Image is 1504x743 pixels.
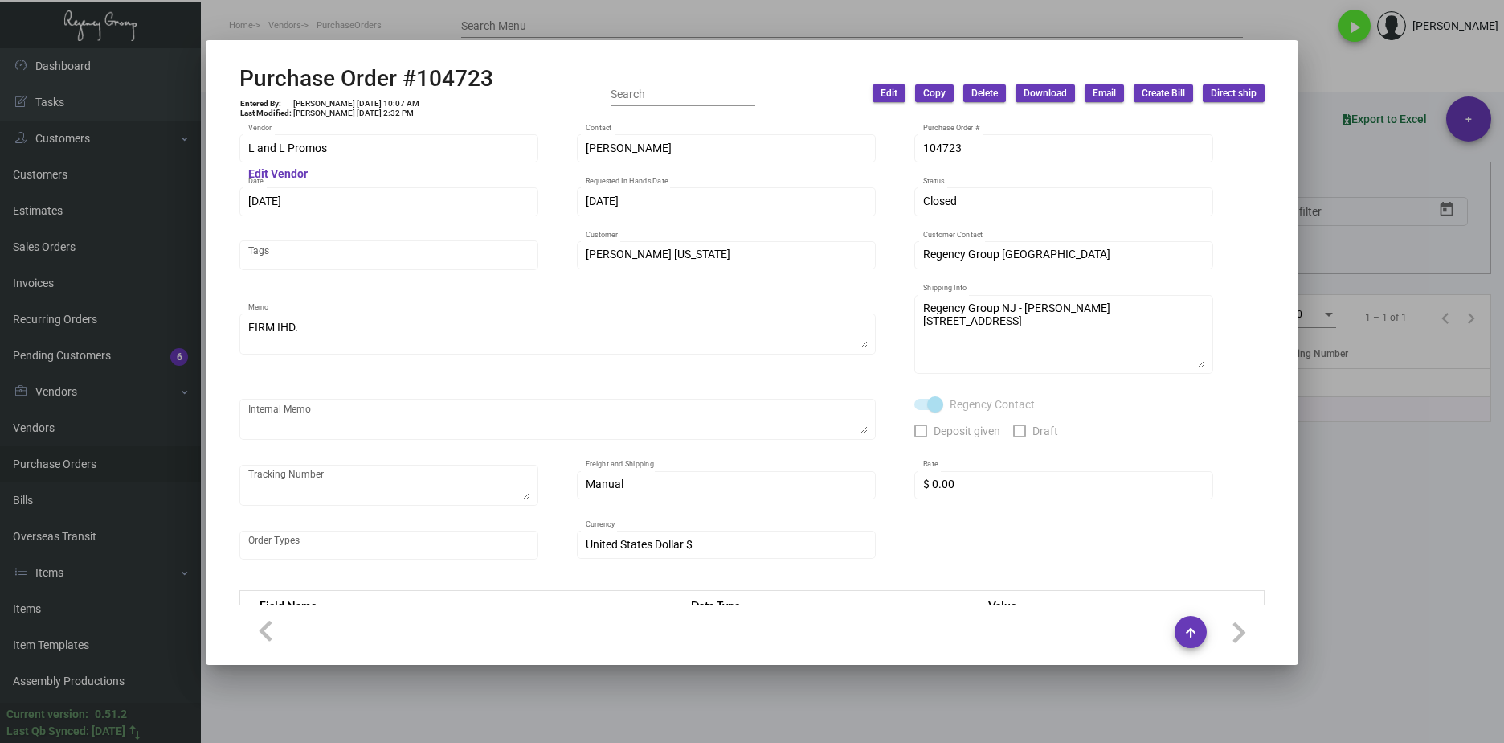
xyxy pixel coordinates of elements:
[248,168,308,181] mat-hint: Edit Vendor
[240,591,676,619] th: Field Name
[1024,87,1067,101] span: Download
[292,99,420,109] td: [PERSON_NAME] [DATE] 10:07 AM
[972,591,1264,619] th: Value
[881,87,897,101] span: Edit
[1211,87,1257,101] span: Direct ship
[915,84,954,102] button: Copy
[239,109,292,118] td: Last Modified:
[1016,84,1075,102] button: Download
[1032,421,1058,441] span: Draft
[6,706,88,723] div: Current version:
[239,65,493,92] h2: Purchase Order #104723
[1142,87,1185,101] span: Create Bill
[923,87,946,101] span: Copy
[675,591,972,619] th: Data Type
[873,84,905,102] button: Edit
[934,421,1000,441] span: Deposit given
[1085,84,1124,102] button: Email
[1134,84,1193,102] button: Create Bill
[1203,84,1265,102] button: Direct ship
[923,195,957,207] span: Closed
[239,99,292,109] td: Entered By:
[6,723,125,740] div: Last Qb Synced: [DATE]
[1093,87,1116,101] span: Email
[292,109,420,118] td: [PERSON_NAME] [DATE] 2:32 PM
[95,706,127,723] div: 0.51.2
[963,84,1006,102] button: Delete
[950,395,1035,414] span: Regency Contact
[971,87,998,101] span: Delete
[586,478,623,491] span: Manual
